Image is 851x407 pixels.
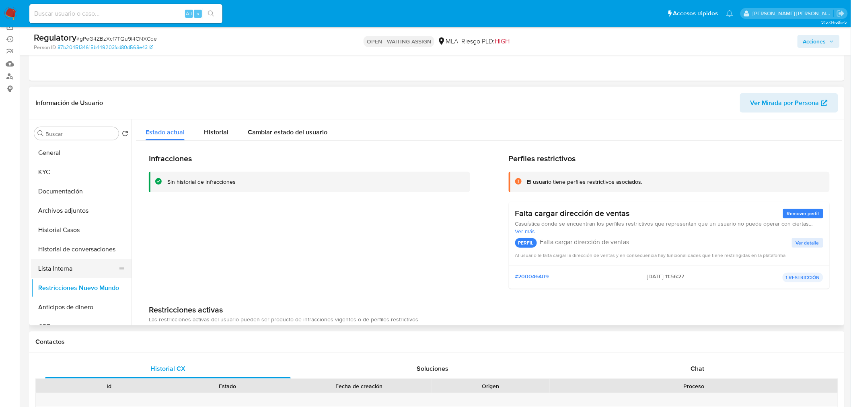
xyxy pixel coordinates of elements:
p: roberto.munoz@mercadolibre.com [753,10,834,17]
a: Notificaciones [726,10,733,17]
button: Restricciones Nuevo Mundo [31,278,132,298]
div: Proceso [555,382,832,390]
button: Historial de conversaciones [31,240,132,259]
span: Acciones [803,35,826,48]
button: General [31,143,132,162]
h1: Contactos [35,338,838,346]
button: search-icon [203,8,219,19]
span: Accesos rápidos [673,9,718,18]
button: Volver al orden por defecto [122,130,128,139]
b: Regulatory [34,31,76,44]
a: 87b2045134615b449203fcd80d568e43 [58,44,153,51]
span: Ver Mirada por Persona [750,93,819,113]
p: OPEN - WAITING ASSIGN [364,36,434,47]
h1: Información de Usuario [35,99,103,107]
span: Historial CX [150,364,185,373]
button: Documentación [31,182,132,201]
input: Buscar [45,130,115,138]
a: Salir [837,9,845,18]
input: Buscar usuario o caso... [29,8,222,19]
div: MLA [438,37,458,46]
div: Estado [174,382,281,390]
b: Person ID [34,44,56,51]
button: Buscar [37,130,44,137]
span: Soluciones [417,364,449,373]
span: s [197,10,199,17]
button: CBT [31,317,132,336]
div: Id [55,382,162,390]
span: HIGH [495,37,510,46]
button: Acciones [798,35,840,48]
div: Origen [437,382,544,390]
button: Archivos adjuntos [31,201,132,220]
span: # gPeG4ZBzXcf7TQu9I4CNXCde [76,35,157,43]
span: 3.157.1-hotfix-5 [821,19,847,25]
div: Fecha de creación [292,382,426,390]
button: Historial Casos [31,220,132,240]
button: Ver Mirada por Persona [740,93,838,113]
button: KYC [31,162,132,182]
span: Alt [186,10,192,17]
button: Lista Interna [31,259,125,278]
span: Riesgo PLD: [461,37,510,46]
span: Chat [691,364,705,373]
button: Anticipos de dinero [31,298,132,317]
